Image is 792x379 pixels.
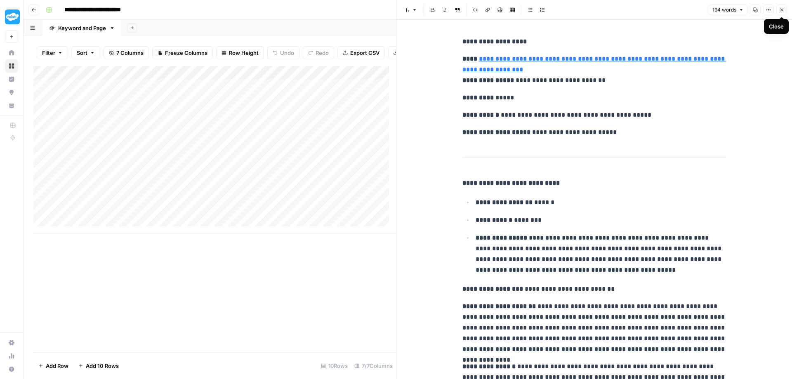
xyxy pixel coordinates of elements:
[23,13,40,20] div: v 4.0.25
[5,7,18,27] button: Workspace: Twinkl
[5,349,18,363] a: Usage
[5,99,18,112] a: Your Data
[73,359,124,372] button: Add 10 Rows
[5,46,18,59] a: Home
[318,359,351,372] div: 10 Rows
[712,6,736,14] span: 194 words
[33,49,74,54] div: Domain Overview
[13,13,20,20] img: logo_orange.svg
[86,362,119,370] span: Add 10 Rows
[42,49,55,57] span: Filter
[216,46,264,59] button: Row Height
[5,73,18,86] a: Insights
[280,49,294,57] span: Undo
[77,49,87,57] span: Sort
[104,46,149,59] button: 7 Columns
[92,49,136,54] div: Keywords by Traffic
[13,21,20,28] img: website_grey.svg
[303,46,334,59] button: Redo
[165,49,207,57] span: Freeze Columns
[709,5,747,15] button: 194 words
[350,49,379,57] span: Export CSV
[42,20,122,36] a: Keyword and Page
[58,24,106,32] div: Keyword and Page
[5,9,20,24] img: Twinkl Logo
[152,46,213,59] button: Freeze Columns
[5,363,18,376] button: Help + Support
[116,49,144,57] span: 7 Columns
[351,359,396,372] div: 7/7 Columns
[46,362,68,370] span: Add Row
[5,86,18,99] a: Opportunities
[769,22,784,31] div: Close
[37,46,68,59] button: Filter
[21,21,91,28] div: Domain: [DOMAIN_NAME]
[229,49,259,57] span: Row Height
[71,46,100,59] button: Sort
[33,359,73,372] button: Add Row
[24,48,31,54] img: tab_domain_overview_orange.svg
[337,46,385,59] button: Export CSV
[5,59,18,73] a: Browse
[5,336,18,349] a: Settings
[267,46,299,59] button: Undo
[316,49,329,57] span: Redo
[83,48,90,54] img: tab_keywords_by_traffic_grey.svg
